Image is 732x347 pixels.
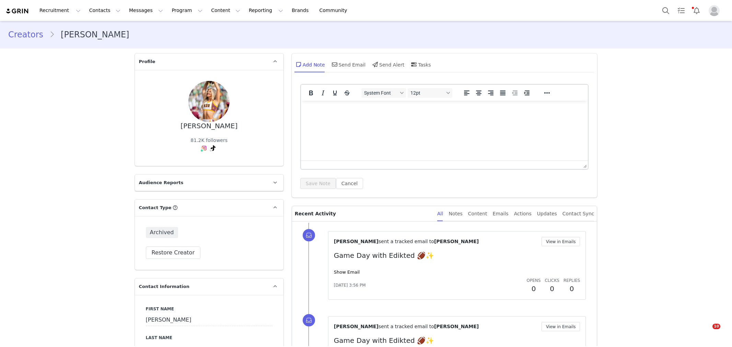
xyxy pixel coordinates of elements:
[545,284,559,294] h2: 0
[449,206,462,222] div: Notes
[658,3,673,18] button: Search
[562,206,594,222] div: Contact Sync
[188,81,230,122] img: 07bc0109-1d02-46b2-a40b-0d192456682f.jpg
[300,178,336,189] button: Save Note
[288,3,315,18] a: Brands
[334,270,360,275] a: Show Email
[581,161,588,169] div: Press the Up and Down arrow keys to resize the editor.
[301,101,588,160] iframe: Rich Text Area
[364,90,398,96] span: System Font
[542,322,580,331] button: View in Emails
[527,284,541,294] h2: 0
[139,204,172,211] span: Contact Type
[379,239,434,244] span: sent a tracked email to
[563,278,580,283] span: Replies
[361,88,406,98] button: Fonts
[334,239,379,244] span: [PERSON_NAME]
[698,324,715,340] iframe: Intercom live chat
[139,58,155,65] span: Profile
[341,88,353,98] button: Strikethrough
[689,3,704,18] button: Notifications
[485,88,497,98] button: Align right
[146,306,272,312] label: First Name
[334,250,580,261] p: Game Day with Edikted 🏈✨
[245,3,287,18] button: Reporting
[461,88,473,98] button: Align left
[146,227,178,238] span: Archived
[537,206,557,222] div: Updates
[545,278,559,283] span: Clicks
[493,206,509,222] div: Emails
[207,3,244,18] button: Content
[305,88,317,98] button: Bold
[334,282,366,288] span: [DATE] 3:56 PM
[334,335,580,346] p: Game Day with Edikted 🏈✨
[85,3,125,18] button: Contacts
[139,179,184,186] span: Audience Reports
[8,28,49,41] a: Creators
[379,324,434,329] span: sent a tracked email to
[705,5,727,16] button: Profile
[317,88,329,98] button: Italic
[315,3,355,18] a: Community
[709,5,720,16] img: placeholder-profile.jpg
[336,178,363,189] button: Cancel
[509,88,521,98] button: Decrease indent
[527,278,541,283] span: Opens
[5,8,30,14] img: grin logo
[514,206,532,222] div: Actions
[201,145,207,151] img: instagram.svg
[125,3,167,18] button: Messages
[334,324,379,329] span: [PERSON_NAME]
[542,237,580,246] button: View in Emails
[146,335,272,341] label: Last Name
[181,122,237,130] div: [PERSON_NAME]
[437,206,443,222] div: All
[563,284,580,294] h2: 0
[674,3,689,18] a: Tasks
[497,88,509,98] button: Justify
[408,88,452,98] button: Font sizes
[434,324,479,329] span: [PERSON_NAME]
[371,56,404,73] div: Send Alert
[473,88,485,98] button: Align center
[541,88,553,98] button: Reveal or hide additional toolbar items
[712,324,720,329] span: 10
[190,137,228,144] div: 81.2K followers
[146,247,200,259] button: Restore Creator
[329,88,341,98] button: Underline
[294,56,325,73] div: Add Note
[295,206,432,221] p: Recent Activity
[35,3,85,18] button: Recruitment
[410,90,444,96] span: 12pt
[468,206,487,222] div: Content
[410,56,431,73] div: Tasks
[521,88,533,98] button: Increase indent
[139,283,189,290] span: Contact Information
[434,239,479,244] span: [PERSON_NAME]
[330,56,366,73] div: Send Email
[167,3,207,18] button: Program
